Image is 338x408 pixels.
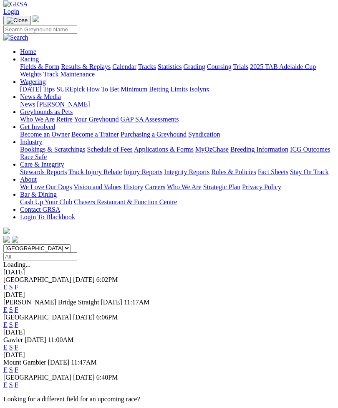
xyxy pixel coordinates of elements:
div: Industry [20,146,335,161]
span: 6:06PM [96,314,118,321]
a: Who We Are [167,183,202,190]
a: Tracks [138,63,156,70]
a: S [9,344,13,351]
a: Fact Sheets [258,168,288,175]
a: F [15,381,18,388]
a: S [9,306,13,313]
span: [DATE] [25,336,46,343]
a: F [15,306,18,313]
span: 6:40PM [96,374,118,381]
input: Search [3,25,77,34]
a: Bar & Dining [20,191,57,198]
span: [DATE] [101,299,122,306]
img: GRSA [3,0,28,8]
a: E [3,366,8,373]
span: [GEOGRAPHIC_DATA] [3,374,71,381]
div: Racing [20,63,335,78]
img: twitter.svg [12,236,18,243]
a: Become a Trainer [71,131,119,138]
img: logo-grsa-white.png [3,228,10,234]
div: [DATE] [3,291,335,299]
a: F [15,284,18,291]
span: [DATE] [73,276,95,283]
a: Isolynx [189,86,209,93]
span: [DATE] [48,359,70,366]
span: Gawler [3,336,23,343]
a: S [9,366,13,373]
div: Greyhounds as Pets [20,116,335,123]
span: [PERSON_NAME] Bridge Straight [3,299,99,306]
a: Wagering [20,78,46,85]
a: Login [3,8,19,15]
a: Rules & Policies [211,168,256,175]
a: About [20,176,37,183]
a: E [3,321,8,328]
a: Schedule of Fees [87,146,132,153]
a: Vision and Values [73,183,121,190]
a: S [9,381,13,388]
a: Cash Up Your Club [20,198,72,205]
a: ICG Outcomes [290,146,330,153]
a: E [3,381,8,388]
a: E [3,344,8,351]
div: Get Involved [20,131,335,138]
p: Looking for a different field for an upcoming race? [3,395,335,403]
span: Loading... [3,261,30,268]
div: News & Media [20,101,335,108]
a: News [20,101,35,108]
a: How To Bet [87,86,119,93]
a: Purchasing a Greyhound [121,131,187,138]
a: F [15,366,18,373]
a: Syndication [188,131,220,138]
div: Care & Integrity [20,168,335,176]
a: Careers [145,183,165,190]
a: E [3,306,8,313]
a: [DATE] Tips [20,86,55,93]
a: Strategic Plan [203,183,240,190]
a: We Love Our Dogs [20,183,72,190]
a: 2025 TAB Adelaide Cup [250,63,316,70]
a: S [9,321,13,328]
button: Toggle navigation [3,16,31,25]
a: Privacy Policy [242,183,281,190]
div: [DATE] [3,351,335,359]
a: Coursing [207,63,232,70]
a: Trials [233,63,248,70]
a: Track Maintenance [43,71,95,78]
a: S [9,284,13,291]
span: [DATE] [73,314,95,321]
a: F [15,344,18,351]
a: E [3,284,8,291]
a: Fields & Form [20,63,59,70]
a: Greyhounds as Pets [20,108,73,115]
a: Minimum Betting Limits [121,86,188,93]
a: Statistics [158,63,182,70]
a: Become an Owner [20,131,70,138]
a: Home [20,48,36,55]
input: Select date [3,252,77,261]
a: Bookings & Scratchings [20,146,85,153]
a: GAP SA Assessments [121,116,179,123]
img: logo-grsa-white.png [33,15,39,22]
a: Breeding Information [230,146,288,153]
a: Retire Your Greyhound [56,116,119,123]
a: Stay On Track [290,168,328,175]
img: Close [7,17,28,24]
a: Applications & Forms [134,146,194,153]
img: Search [3,34,28,41]
a: News & Media [20,93,61,100]
a: Login To Blackbook [20,213,75,220]
a: Racing [20,56,39,63]
span: [GEOGRAPHIC_DATA] [3,276,71,283]
a: Care & Integrity [20,161,64,168]
div: [DATE] [3,269,335,276]
a: Injury Reports [124,168,162,175]
span: Mount Gambier [3,359,46,366]
div: [DATE] [3,329,335,336]
span: [GEOGRAPHIC_DATA] [3,314,71,321]
a: Get Involved [20,123,55,130]
a: Results & Replays [61,63,111,70]
a: History [123,183,143,190]
a: Contact GRSA [20,206,60,213]
a: F [15,321,18,328]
